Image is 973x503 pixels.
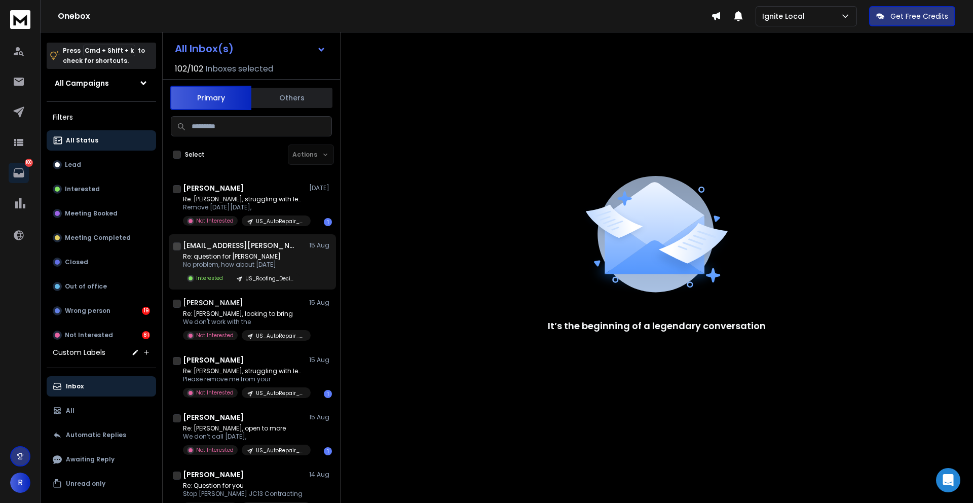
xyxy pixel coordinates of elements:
[183,482,305,490] p: Re: Question for you
[65,282,107,291] p: Out of office
[47,179,156,199] button: Interested
[65,331,113,339] p: Not Interested
[196,274,223,282] p: Interested
[183,433,305,441] p: We don’t call [DATE],
[65,234,131,242] p: Meeting Completed
[309,241,332,249] p: 15 Aug
[324,218,332,226] div: 1
[256,218,305,225] p: US_AutoRepair_DecisionMakers_1-500_25072025_Apollo-CLEANED
[47,376,156,397] button: Inbox
[324,390,332,398] div: 1
[256,389,305,397] p: US_AutoRepair_DecisionMakers_1-500_25072025_Apollo-CLEANED
[47,325,156,345] button: Not Interested81
[183,412,244,422] h1: [PERSON_NAME]
[10,473,30,493] button: R
[309,299,332,307] p: 15 Aug
[47,449,156,470] button: Awaiting Reply
[183,367,305,375] p: Re: [PERSON_NAME], struggling with lead
[65,209,118,218] p: Meeting Booked
[47,203,156,224] button: Meeting Booked
[175,63,203,75] span: 102 / 102
[183,424,305,433] p: Re: [PERSON_NAME], open to more
[47,228,156,248] button: Meeting Completed
[183,203,305,211] p: Remove [DATE][DATE],
[196,446,234,454] p: Not Interested
[47,73,156,93] button: All Campaigns
[183,253,300,261] p: Re: question for [PERSON_NAME]
[183,183,244,193] h1: [PERSON_NAME]
[66,136,98,145] p: All Status
[185,151,205,159] label: Select
[183,261,300,269] p: No problem, how about [DATE]
[251,87,332,109] button: Others
[205,63,273,75] h3: Inboxes selected
[183,355,244,365] h1: [PERSON_NAME]
[183,318,305,326] p: We don't work with the
[936,468,960,492] div: Open Intercom Messenger
[47,401,156,421] button: All
[256,447,305,454] p: US_AutoRepair_DecisionMakers_1-500_25072025_Apollo-CLEANED
[53,347,105,357] h3: Custom Labels
[183,298,243,308] h1: [PERSON_NAME]
[47,252,156,272] button: Closed
[66,407,74,415] p: All
[183,470,244,480] h1: [PERSON_NAME]
[66,455,115,463] p: Awaiting Reply
[196,332,234,339] p: Not Interested
[66,431,126,439] p: Automatic Replies
[183,195,305,203] p: Re: [PERSON_NAME], struggling with lead
[309,413,332,421] p: 15 Aug
[183,490,305,498] p: Stop [PERSON_NAME] JC13 Contracting
[65,258,88,266] p: Closed
[9,163,29,183] a: 100
[65,161,81,169] p: Lead
[196,389,234,397] p: Not Interested
[309,356,332,364] p: 15 Aug
[10,10,30,29] img: logo
[83,45,135,56] span: Cmd + Shift + k
[47,155,156,175] button: Lead
[47,474,156,494] button: Unread only
[142,331,150,339] div: 81
[47,301,156,321] button: Wrong person19
[324,447,332,455] div: 1
[196,217,234,225] p: Not Interested
[762,11,809,21] p: Ignite Local
[183,310,305,318] p: Re: [PERSON_NAME], looking to bring
[890,11,948,21] p: Get Free Credits
[170,86,251,110] button: Primary
[55,78,109,88] h1: All Campaigns
[183,375,305,383] p: Please remove me from your
[256,332,305,340] p: US_AutoRepair_DecisionMakers_1-500_25072025_Apollo-CLEANED
[63,46,145,66] p: Press to check for shortcuts.
[25,159,33,167] p: 100
[66,480,105,488] p: Unread only
[142,307,150,315] div: 19
[58,10,711,22] h1: Onebox
[65,307,110,315] p: Wrong person
[175,44,234,54] h1: All Inbox(s)
[183,240,294,250] h1: [EMAIL_ADDRESS][PERSON_NAME][DOMAIN_NAME]
[245,275,294,282] p: US_Roofing_DecisionMakers__0.5M_03072025_Apollo-CLEANED
[869,6,955,26] button: Get Free Credits
[65,185,100,193] p: Interested
[167,39,334,59] button: All Inbox(s)
[309,184,332,192] p: [DATE]
[548,319,766,333] p: It’s the beginning of a legendary conversation
[47,110,156,124] h3: Filters
[66,382,84,390] p: Inbox
[47,130,156,151] button: All Status
[309,471,332,479] p: 14 Aug
[47,276,156,297] button: Out of office
[47,425,156,445] button: Automatic Replies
